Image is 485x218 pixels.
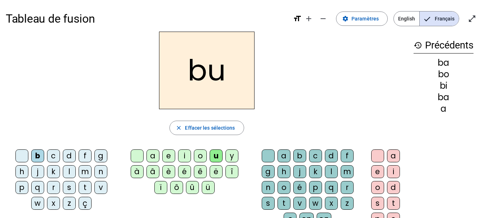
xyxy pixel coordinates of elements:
[146,149,159,162] div: a
[210,149,223,162] div: u
[262,197,275,210] div: s
[176,125,182,131] mat-icon: close
[79,181,92,194] div: t
[387,165,400,178] div: i
[325,165,338,178] div: l
[202,181,215,194] div: ü
[15,165,28,178] div: h
[31,197,44,210] div: w
[341,197,354,210] div: z
[309,149,322,162] div: c
[414,105,474,113] div: a
[94,181,107,194] div: v
[293,149,306,162] div: b
[94,165,107,178] div: n
[159,32,255,109] h2: bu
[319,14,327,23] mat-icon: remove
[262,165,275,178] div: g
[169,121,244,135] button: Effacer les sélections
[185,124,235,132] span: Effacer les sélections
[278,197,290,210] div: t
[336,11,388,26] button: Paramètres
[194,165,207,178] div: ê
[278,165,290,178] div: h
[278,149,290,162] div: a
[414,82,474,90] div: bi
[15,181,28,194] div: p
[293,181,306,194] div: é
[63,181,76,194] div: s
[371,165,384,178] div: e
[162,149,175,162] div: e
[63,149,76,162] div: d
[394,11,419,26] span: English
[414,37,474,54] h3: Précédents
[79,149,92,162] div: f
[63,165,76,178] div: l
[342,15,349,22] mat-icon: settings
[304,14,313,23] mat-icon: add
[414,41,422,50] mat-icon: history
[178,149,191,162] div: i
[31,149,44,162] div: b
[325,149,338,162] div: d
[309,165,322,178] div: k
[316,11,330,26] button: Diminuer la taille de la police
[278,181,290,194] div: o
[341,181,354,194] div: r
[225,165,238,178] div: î
[387,197,400,210] div: t
[309,197,322,210] div: w
[47,149,60,162] div: c
[162,165,175,178] div: è
[420,11,459,26] span: Français
[468,14,476,23] mat-icon: open_in_full
[414,93,474,102] div: ba
[387,149,400,162] div: a
[351,14,379,23] span: Paramètres
[387,181,400,194] div: d
[465,11,479,26] button: Entrer en plein écran
[293,14,302,23] mat-icon: format_size
[79,197,92,210] div: ç
[293,165,306,178] div: j
[146,165,159,178] div: â
[47,165,60,178] div: k
[393,11,459,26] mat-button-toggle-group: Language selection
[371,197,384,210] div: s
[194,149,207,162] div: o
[325,197,338,210] div: x
[414,70,474,79] div: bo
[293,197,306,210] div: v
[94,149,107,162] div: g
[309,181,322,194] div: p
[210,165,223,178] div: ë
[225,149,238,162] div: y
[131,165,144,178] div: à
[154,181,167,194] div: ï
[186,181,199,194] div: û
[31,181,44,194] div: q
[371,181,384,194] div: o
[414,59,474,67] div: ba
[341,149,354,162] div: f
[341,165,354,178] div: m
[6,7,287,30] h1: Tableau de fusion
[170,181,183,194] div: ô
[31,165,44,178] div: j
[325,181,338,194] div: q
[79,165,92,178] div: m
[262,181,275,194] div: n
[47,181,60,194] div: r
[178,165,191,178] div: é
[47,197,60,210] div: x
[302,11,316,26] button: Augmenter la taille de la police
[63,197,76,210] div: z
